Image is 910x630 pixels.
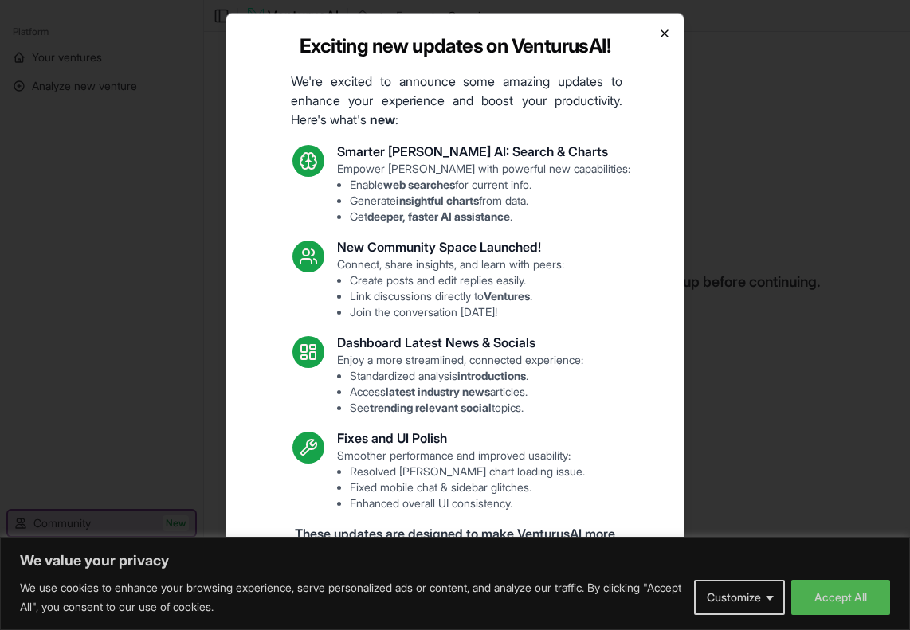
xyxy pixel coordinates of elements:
h3: Fixes and UI Polish [337,428,585,447]
li: Fixed mobile chat & sidebar glitches. [350,479,585,495]
h3: New Community Space Launched! [337,237,564,256]
p: Smoother performance and improved usability: [337,447,585,511]
strong: deeper, faster AI assistance [367,209,510,222]
h2: Exciting new updates on VenturusAI! [300,33,610,58]
p: Connect, share insights, and learn with peers: [337,256,564,319]
strong: trending relevant social [370,400,492,413]
li: Enable for current info. [350,176,630,192]
li: Join the conversation [DATE]! [350,303,564,319]
strong: new [370,111,395,127]
li: Resolved [PERSON_NAME] chart loading issue. [350,463,585,479]
p: These updates are designed to make VenturusAI more powerful, intuitive, and user-friendly. Let us... [277,523,633,581]
h3: Smarter [PERSON_NAME] AI: Search & Charts [337,141,630,160]
li: Standardized analysis . [350,367,583,383]
li: Link discussions directly to . [350,288,564,303]
li: Get . [350,208,630,224]
li: See topics. [350,399,583,415]
li: Generate from data. [350,192,630,208]
li: Create posts and edit replies easily. [350,272,564,288]
li: Enhanced overall UI consistency. [350,495,585,511]
strong: web searches [383,177,455,190]
p: Enjoy a more streamlined, connected experience: [337,351,583,415]
li: Access articles. [350,383,583,399]
strong: introductions [457,368,526,382]
strong: insightful charts [396,193,479,206]
h3: Dashboard Latest News & Socials [337,332,583,351]
strong: latest industry news [386,384,490,397]
strong: Ventures [484,288,530,302]
p: We're excited to announce some amazing updates to enhance your experience and boost your producti... [278,71,635,128]
p: Empower [PERSON_NAME] with powerful new capabilities: [337,160,630,224]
